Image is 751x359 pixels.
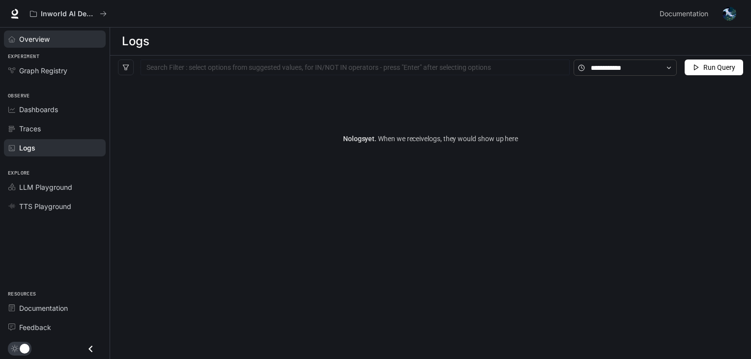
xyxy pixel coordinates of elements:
button: All workspaces [26,4,111,24]
span: Dashboards [19,104,58,115]
a: TTS Playground [4,198,106,215]
a: Documentation [656,4,716,24]
a: Overview [4,30,106,48]
a: Documentation [4,299,106,317]
button: Run Query [685,60,743,75]
span: Graph Registry [19,65,67,76]
span: Traces [19,123,41,134]
button: Close drawer [80,339,102,359]
span: TTS Playground [19,201,71,211]
span: Feedback [19,322,51,332]
p: Inworld AI Demos [41,10,96,18]
a: Traces [4,120,106,137]
span: Dark mode toggle [20,343,29,354]
button: User avatar [720,4,739,24]
span: When we receive logs , they would show up here [376,135,518,143]
button: filter [118,60,134,75]
img: User avatar [722,7,736,21]
a: LLM Playground [4,179,106,196]
span: Documentation [19,303,68,313]
span: Run Query [703,62,735,73]
span: Documentation [660,8,708,20]
a: Graph Registry [4,62,106,79]
a: Dashboards [4,101,106,118]
a: Logs [4,139,106,156]
span: Overview [19,34,50,44]
span: LLM Playground [19,182,72,192]
h1: Logs [122,31,149,51]
span: filter [122,64,129,71]
span: Logs [19,143,35,153]
a: Feedback [4,319,106,336]
article: No logs yet. [343,133,518,144]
